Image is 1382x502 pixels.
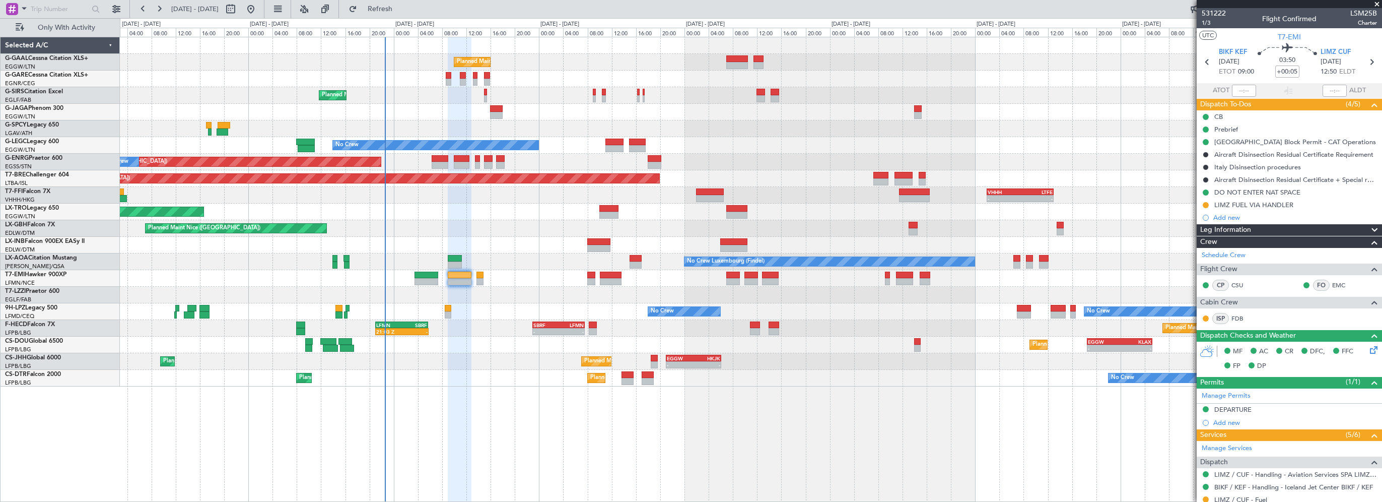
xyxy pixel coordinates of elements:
div: HKJK [694,355,720,361]
div: 16:00 [781,28,805,37]
span: 09:00 [1238,67,1254,77]
span: F-HECD [5,322,27,328]
div: 00:00 [830,28,854,37]
div: - [667,362,694,368]
div: Planned Maint [GEOGRAPHIC_DATA] ([GEOGRAPHIC_DATA]) [163,354,322,369]
a: EGGW/LTN [5,146,35,154]
a: EGGW/LTN [5,213,35,220]
span: CS-DOU [5,338,29,344]
div: 08:00 [588,28,612,37]
div: 08:00 [878,28,903,37]
input: Trip Number [31,2,89,17]
div: 04:00 [563,28,587,37]
a: G-GAALCessna Citation XLS+ [5,55,88,61]
span: 1/3 [1202,19,1226,27]
span: T7-LZZI [5,288,26,294]
a: BIKF / KEF - Handling - Iceland Jet Center BIKF / KEF [1214,483,1373,491]
div: Planned Maint [GEOGRAPHIC_DATA] ([GEOGRAPHIC_DATA]) [1165,321,1324,336]
span: LSM25B [1350,8,1377,19]
div: - [1020,196,1053,202]
a: T7-EMIHawker 900XP [5,272,66,278]
div: EGGW [1088,339,1120,345]
a: EGGW/LTN [5,113,35,120]
span: AC [1259,347,1268,357]
div: 00:00 [1121,28,1145,37]
div: No Crew Luxembourg (Findel) [687,254,765,269]
div: 12:00 [757,28,781,37]
input: --:-- [1232,85,1256,97]
span: T7-BRE [5,172,26,178]
a: LFMD/CEQ [5,312,34,320]
span: BIKF KEF [1219,47,1247,57]
span: G-GARE [5,72,28,78]
span: Services [1200,429,1226,441]
a: CS-JHHGlobal 6000 [5,355,61,361]
div: 16:00 [1072,28,1096,37]
div: Aircraft Disinsection Residual Certificate Requirement [1214,150,1373,159]
div: Planned Maint Nice ([GEOGRAPHIC_DATA]) [148,221,260,236]
div: 00:00 [394,28,418,37]
div: CB [1214,112,1223,121]
div: 08:00 [442,28,466,37]
div: 12:00 [321,28,345,37]
span: [DATE] [1321,57,1341,67]
div: 04:00 [418,28,442,37]
div: SBRF [533,322,559,328]
div: [DATE] - [DATE] [122,20,161,29]
div: - [533,329,559,335]
div: [DATE] - [DATE] [686,20,725,29]
a: EDLW/DTM [5,229,35,237]
a: VHHH/HKG [5,196,35,204]
div: No Crew [335,138,359,153]
div: No Crew [1087,304,1110,319]
div: DO NOT ENTER NAT SPACE [1214,188,1300,197]
div: [DATE] - [DATE] [395,20,434,29]
div: 16:00 [636,28,660,37]
span: LX-INB [5,238,25,244]
span: 03:50 [1279,55,1295,66]
div: Planned Maint Sofia [299,370,351,386]
a: EGSS/STN [5,163,32,170]
div: 04:00 [127,28,152,37]
div: - [988,196,1020,202]
div: LFMN [376,322,402,328]
div: - [402,329,428,335]
div: 20:00 [1096,28,1121,37]
span: T7-EMI [5,272,25,278]
span: LX-AOA [5,255,28,261]
div: Planned Maint [GEOGRAPHIC_DATA] ([GEOGRAPHIC_DATA]) [590,370,749,386]
div: Add new [1213,213,1377,222]
button: Only With Activity [11,20,109,36]
a: EDLW/DTM [5,246,35,254]
span: FFC [1342,347,1353,357]
div: ISP [1212,313,1229,324]
a: F-HECDFalcon 7X [5,322,55,328]
span: (4/5) [1346,99,1360,109]
div: 08:00 [297,28,321,37]
span: G-GAAL [5,55,28,61]
span: Flight Crew [1200,264,1237,275]
div: 08:00 [733,28,757,37]
a: T7-LZZIPraetor 600 [5,288,59,294]
div: 00:00 [684,28,709,37]
a: FDB [1231,314,1254,323]
span: G-JAGA [5,105,28,111]
div: 16:00 [491,28,515,37]
a: CS-DOUGlobal 6500 [5,338,63,344]
span: 9H-LPZ [5,305,25,311]
div: [DATE] - [DATE] [540,20,579,29]
span: Dispatch To-Dos [1200,99,1251,110]
button: Refresh [344,1,404,17]
div: 00:00 [975,28,999,37]
a: LFPB/LBG [5,379,31,387]
div: [DATE] - [DATE] [250,20,289,29]
div: 20:00 [224,28,248,37]
span: 12:50 [1321,67,1337,77]
span: [DATE] [1219,57,1239,67]
a: T7-FFIFalcon 7X [5,189,50,195]
div: 04:00 [272,28,297,37]
div: Add new [1213,418,1377,427]
div: [DATE] - [DATE] [1122,20,1161,29]
span: G-SPCY [5,122,27,128]
span: (5/6) [1346,429,1360,440]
